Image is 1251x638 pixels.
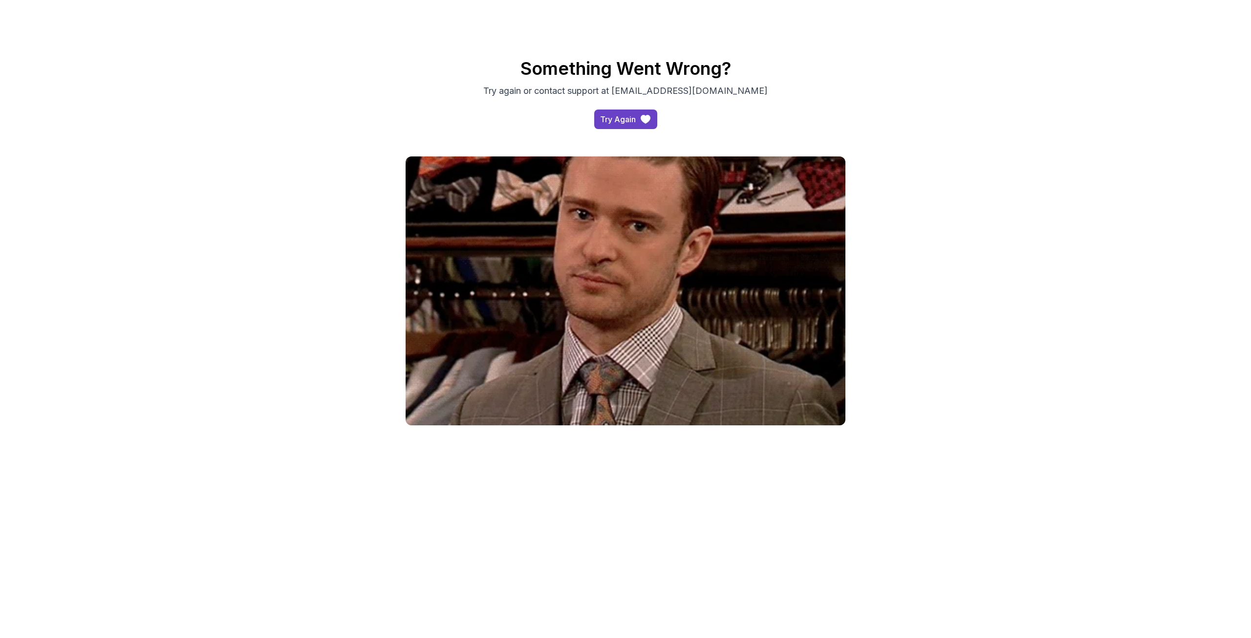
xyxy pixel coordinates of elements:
img: gif [406,156,845,425]
div: Try Again [600,113,636,125]
button: Try Again [594,110,657,129]
p: Try again or contact support at [EMAIL_ADDRESS][DOMAIN_NAME] [461,84,790,98]
a: access-dashboard [594,110,657,129]
h2: Something Went Wrong? [283,59,968,78]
